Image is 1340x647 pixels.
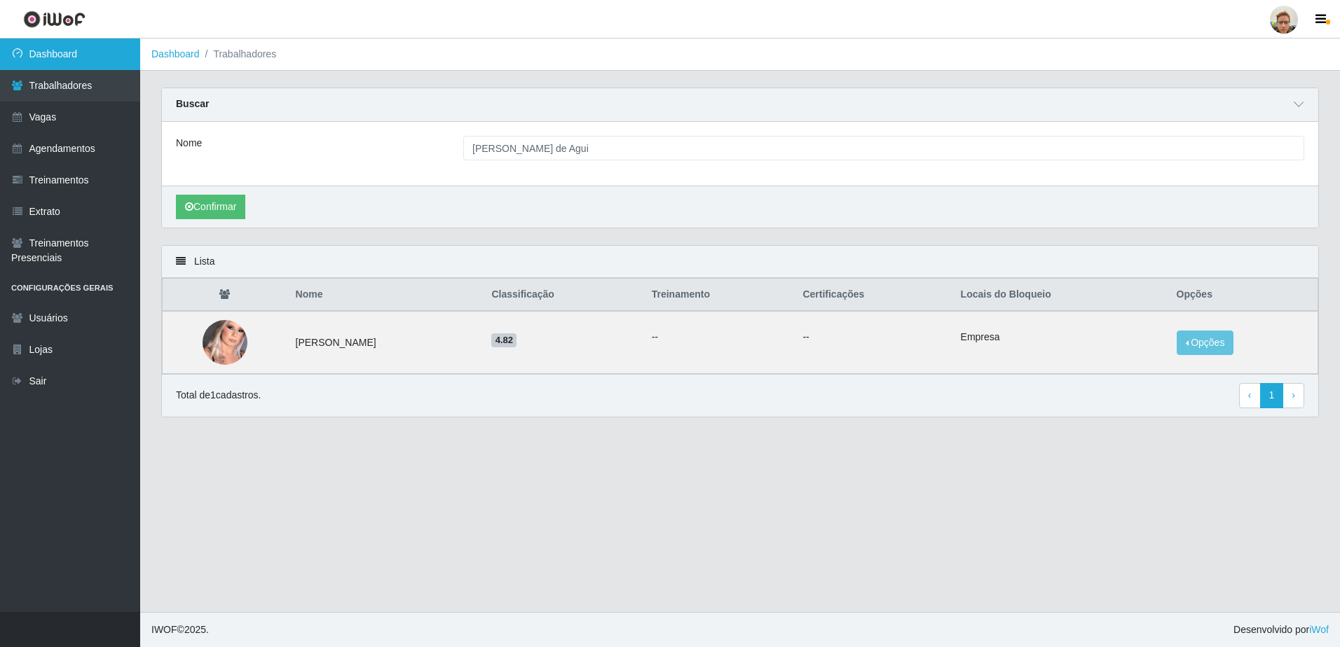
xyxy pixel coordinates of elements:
[151,624,177,635] span: IWOF
[1177,331,1234,355] button: Opções
[23,11,86,28] img: CoreUI Logo
[1309,624,1329,635] a: iWof
[176,388,261,403] p: Total de 1 cadastros.
[176,98,209,109] strong: Buscar
[287,311,484,374] td: [PERSON_NAME]
[1260,383,1284,408] a: 1
[1168,279,1318,312] th: Opções
[643,279,795,312] th: Treinamento
[176,136,202,151] label: Nome
[483,279,643,312] th: Classificação
[1283,383,1304,408] a: Next
[961,330,1160,345] li: Empresa
[794,279,952,312] th: Certificações
[1239,383,1261,408] a: Previous
[1248,389,1252,401] span: ‹
[151,48,200,60] a: Dashboard
[1233,622,1329,637] span: Desenvolvido por
[140,39,1340,71] nav: breadcrumb
[287,279,484,312] th: Nome
[952,279,1168,312] th: Locais do Bloqueio
[652,330,786,345] ul: --
[200,47,277,62] li: Trabalhadores
[203,293,247,392] img: 1718151507068.jpeg
[1292,389,1295,401] span: ›
[176,195,245,219] button: Confirmar
[162,246,1318,278] div: Lista
[151,622,209,637] span: © 2025 .
[491,333,517,347] span: 4.82
[463,136,1304,160] input: Digite o Nome...
[802,330,943,345] p: --
[1239,383,1304,408] nav: pagination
